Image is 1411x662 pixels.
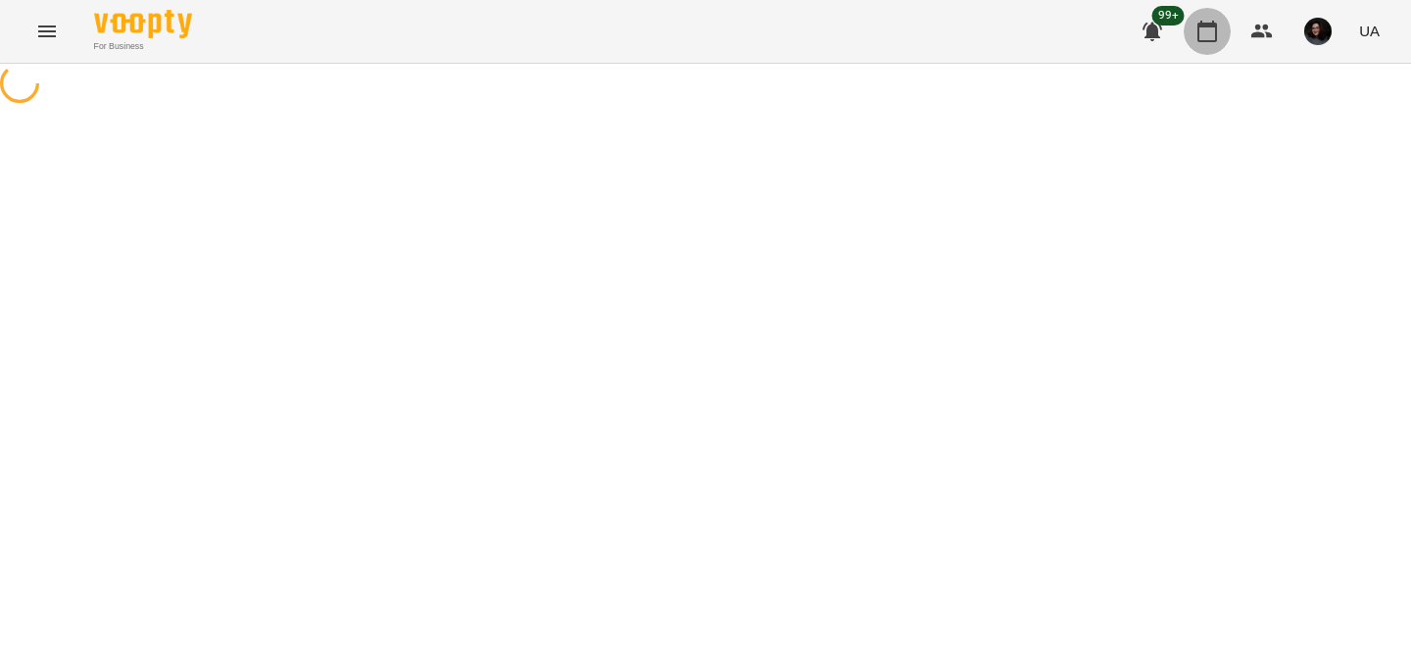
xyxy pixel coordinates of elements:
[94,40,192,53] span: For Business
[1359,21,1380,41] span: UA
[94,10,192,38] img: Voopty Logo
[24,8,71,55] button: Menu
[1304,18,1332,45] img: 3b3145ad26fe4813cc7227c6ce1adc1c.jpg
[1152,6,1185,25] span: 99+
[1351,13,1387,49] button: UA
